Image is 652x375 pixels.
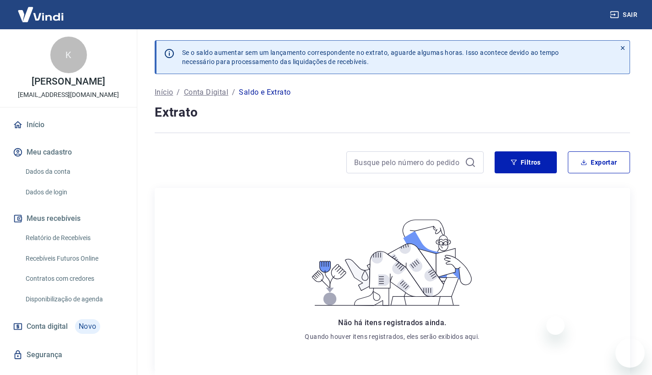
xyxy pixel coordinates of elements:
button: Sair [608,6,641,23]
a: Conta digitalNovo [11,316,126,337]
div: K [50,37,87,73]
input: Busque pelo número do pedido [354,155,461,169]
span: Novo [75,319,100,334]
a: Início [11,115,126,135]
a: Recebíveis Futuros Online [22,249,126,268]
a: Contratos com credores [22,269,126,288]
p: [PERSON_NAME] [32,77,105,86]
p: Quando houver itens registrados, eles serão exibidos aqui. [305,332,480,341]
span: Conta digital [27,320,68,333]
p: [EMAIL_ADDRESS][DOMAIN_NAME] [18,90,119,100]
a: Relatório de Recebíveis [22,229,126,247]
a: Segurança [11,345,126,365]
a: Início [155,87,173,98]
p: Se o saldo aumentar sem um lançamento correspondente no extrato, aguarde algumas horas. Isso acon... [182,48,559,66]
button: Meu cadastro [11,142,126,162]
iframe: Fechar mensagem [546,316,565,335]
a: Dados da conta [22,162,126,181]
button: Exportar [568,151,630,173]
p: / [177,87,180,98]
span: Não há itens registrados ainda. [338,318,446,327]
img: Vindi [11,0,70,28]
a: Dados de login [22,183,126,202]
p: / [232,87,235,98]
a: Conta Digital [184,87,228,98]
iframe: Botão para abrir a janela de mensagens [615,338,645,368]
h4: Extrato [155,103,630,122]
button: Filtros [495,151,557,173]
button: Meus recebíveis [11,209,126,229]
a: Disponibilização de agenda [22,290,126,309]
p: Saldo e Extrato [239,87,291,98]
